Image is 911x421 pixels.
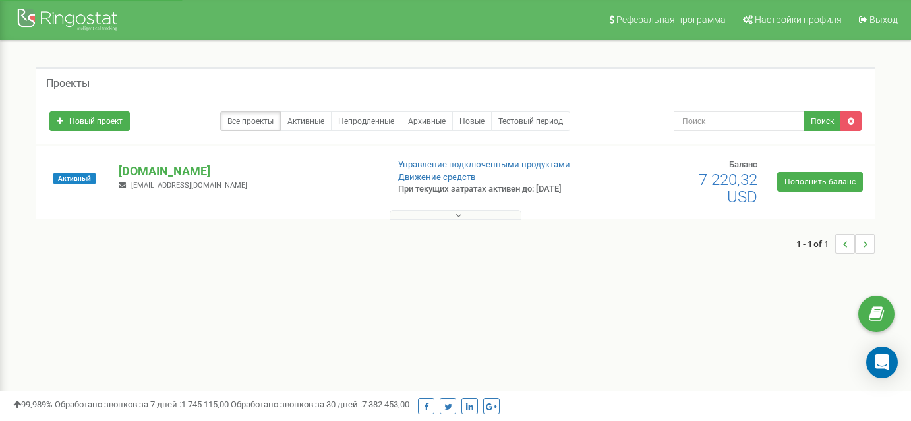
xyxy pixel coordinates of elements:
nav: ... [796,221,875,267]
span: Активный [53,173,96,184]
h5: Проекты [46,78,90,90]
a: Пополнить баланс [777,172,863,192]
p: [DOMAIN_NAME] [119,163,376,180]
span: Настройки профиля [755,14,842,25]
button: Поиск [804,111,841,131]
span: Выход [869,14,898,25]
div: Open Intercom Messenger [866,347,898,378]
span: 1 - 1 of 1 [796,234,835,254]
span: 7 220,32 USD [699,171,757,206]
a: Архивные [401,111,453,131]
a: Новый проект [49,111,130,131]
span: 99,989% [13,399,53,409]
a: Новые [452,111,492,131]
a: Движение средств [398,172,475,182]
span: Баланс [729,159,757,169]
span: Реферальная программа [616,14,726,25]
span: [EMAIL_ADDRESS][DOMAIN_NAME] [131,181,247,190]
input: Поиск [674,111,805,131]
span: Обработано звонков за 30 дней : [231,399,409,409]
u: 7 382 453,00 [362,399,409,409]
span: Обработано звонков за 7 дней : [55,399,229,409]
a: Тестовый период [491,111,570,131]
p: При текущих затратах активен до: [DATE] [398,183,587,196]
u: 1 745 115,00 [181,399,229,409]
a: Управление подключенными продуктами [398,159,570,169]
a: Активные [280,111,332,131]
a: Непродленные [331,111,401,131]
a: Все проекты [220,111,281,131]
